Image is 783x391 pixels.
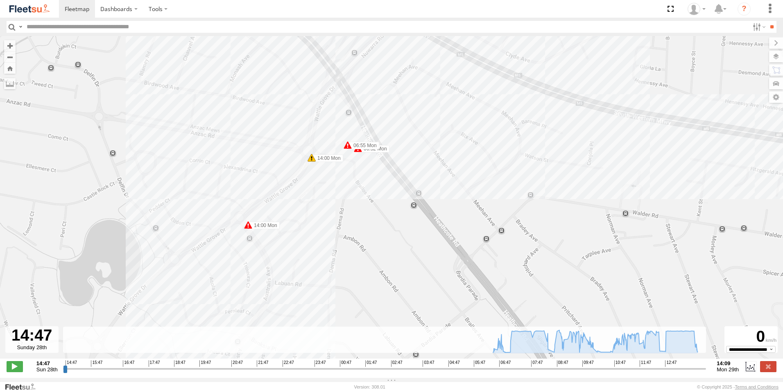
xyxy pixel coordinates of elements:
label: Search Filter Options [749,21,767,33]
div: 0 [726,327,776,346]
span: 16:47 [123,360,134,367]
span: 18:47 [174,360,186,367]
a: Visit our Website [5,383,42,391]
strong: 14:47 [36,360,58,366]
span: 07:47 [531,360,543,367]
span: 20:47 [231,360,243,367]
img: fleetsu-logo-horizontal.svg [8,3,51,14]
strong: 14:09 [717,360,739,366]
button: Zoom out [4,51,16,63]
div: © Copyright 2025 - [697,384,778,389]
span: 23:47 [315,360,326,367]
label: 06:55 Mon [348,142,379,149]
i: ? [738,2,751,16]
label: Search Query [17,21,24,33]
label: Close [760,361,776,372]
div: Adrian Singleton [685,3,708,15]
a: Terms and Conditions [735,384,778,389]
label: 14:00 Mon [312,155,343,162]
button: Zoom Home [4,63,16,74]
button: Zoom in [4,40,16,51]
label: Play/Stop [7,361,23,372]
span: Mon 29th Sep 2025 [717,366,739,373]
span: 09:47 [582,360,594,367]
span: 10:47 [614,360,626,367]
span: 04:47 [448,360,460,367]
span: 21:47 [257,360,268,367]
span: 19:47 [199,360,211,367]
div: Version: 308.01 [354,384,385,389]
span: 03:47 [423,360,434,367]
label: Measure [4,78,16,89]
span: 05:47 [474,360,485,367]
span: 17:47 [149,360,160,367]
span: 11:47 [640,360,651,367]
span: 12:47 [665,360,677,367]
span: 00:47 [340,360,351,367]
span: 02:47 [391,360,403,367]
label: Map Settings [769,91,783,103]
span: 06:47 [499,360,511,367]
span: 15:47 [91,360,102,367]
span: 22:47 [283,360,294,367]
span: Sun 28th Sep 2025 [36,366,58,373]
span: 01:47 [365,360,377,367]
span: 08:47 [557,360,568,367]
span: 14:47 [66,360,77,367]
label: 14:00 Mon [248,222,280,229]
